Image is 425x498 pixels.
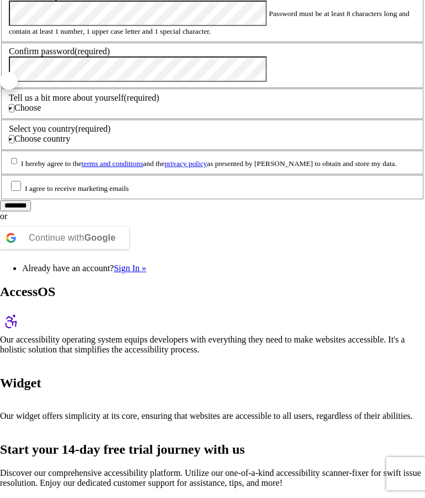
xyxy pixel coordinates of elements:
li: Already have an account? [22,263,425,273]
span: (required) [75,46,110,56]
b: Google [84,233,116,242]
label: Confirm password [9,46,110,56]
div: Continue with [29,227,116,249]
input: I hereby agree to theterms and conditionsand theprivacy policyas presented by [PERSON_NAME] to ob... [11,156,17,166]
span: (required) [75,124,111,133]
span: (required) [124,93,159,102]
input: I agree to receive marketing emails [11,181,21,191]
small: I agree to receive marketing emails [25,184,129,193]
span: Choose [14,103,41,112]
label: Tell us a bit more about yourself [9,93,159,102]
span: Choose country [14,134,70,143]
a: Sign In » [114,263,147,273]
a: privacy policy [164,159,207,168]
label: Select you country [9,124,111,133]
small: Password must be at least 8 characters long and contain at least 1 number, 1 upper case letter an... [9,9,410,35]
small: I hereby agree to the and the as presented by [PERSON_NAME] to obtain and store my data. [21,159,397,168]
a: terms and conditions [82,159,143,168]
